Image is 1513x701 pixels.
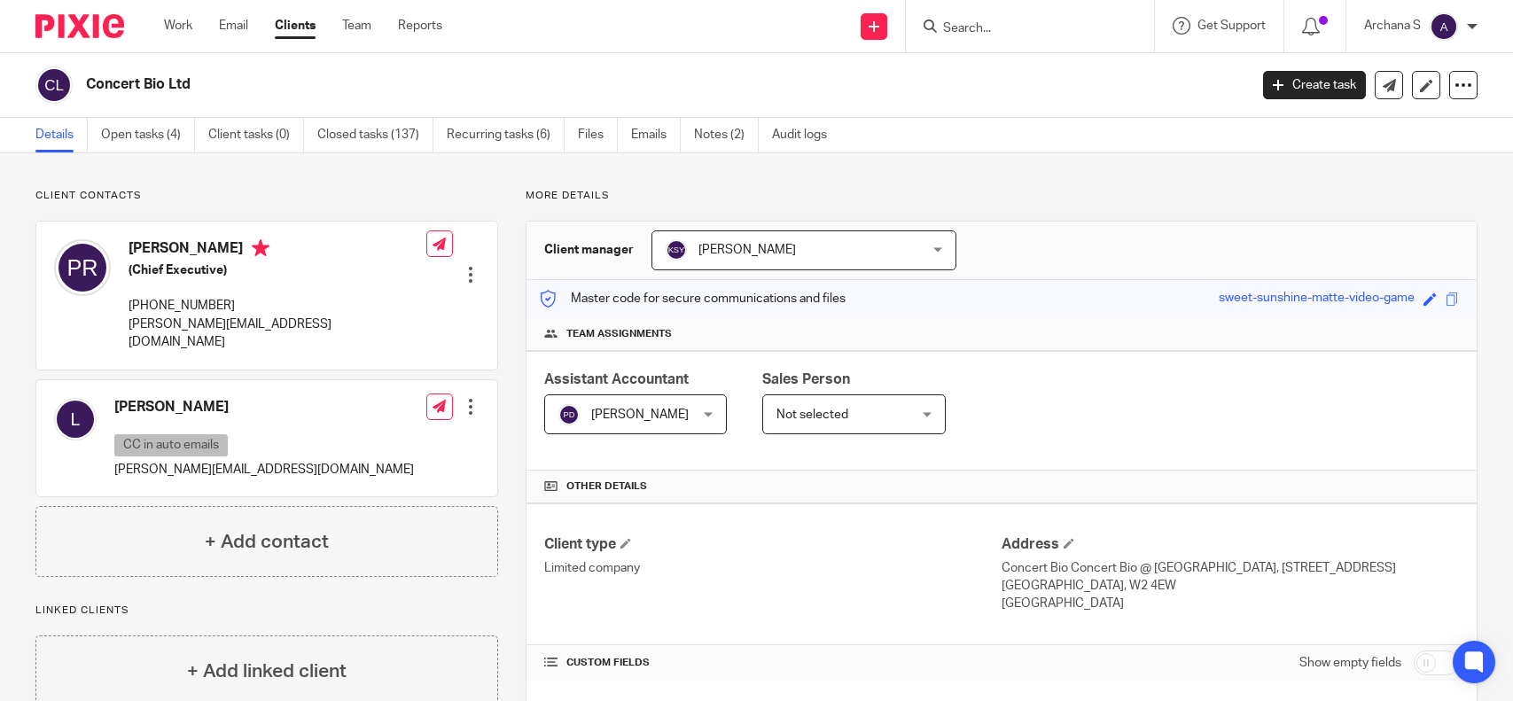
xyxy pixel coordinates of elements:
img: svg%3E [666,239,687,261]
h4: Client type [544,535,1002,554]
span: [PERSON_NAME] [591,409,689,421]
a: Recurring tasks (6) [447,118,565,152]
p: Master code for secure communications and files [540,290,846,308]
a: Open tasks (4) [101,118,195,152]
h4: + Add linked client [187,658,347,685]
span: [PERSON_NAME] [698,244,796,256]
a: Create task [1263,71,1366,99]
h4: [PERSON_NAME] [129,239,426,261]
a: Details [35,118,88,152]
a: Team [342,17,371,35]
span: Assistant Accountant [544,372,689,386]
img: svg%3E [558,404,580,425]
span: Other details [566,479,647,494]
p: More details [526,189,1478,203]
a: Emails [631,118,681,152]
img: svg%3E [35,66,73,104]
a: Work [164,17,192,35]
h4: + Add contact [205,528,329,556]
div: sweet-sunshine-matte-video-game [1219,289,1415,309]
label: Show empty fields [1299,654,1401,672]
img: svg%3E [54,239,111,296]
p: [GEOGRAPHIC_DATA], W2 4EW [1002,577,1459,595]
p: CC in auto emails [114,434,228,456]
p: Concert Bio Concert Bio @ [GEOGRAPHIC_DATA], [STREET_ADDRESS] [1002,559,1459,577]
a: Client tasks (0) [208,118,304,152]
h4: Address [1002,535,1459,554]
img: Pixie [35,14,124,38]
p: [PERSON_NAME][EMAIL_ADDRESS][DOMAIN_NAME] [114,461,414,479]
a: Email [219,17,248,35]
p: [PHONE_NUMBER] [129,297,426,315]
img: svg%3E [54,398,97,440]
p: Linked clients [35,604,498,618]
a: Closed tasks (137) [317,118,433,152]
a: Audit logs [772,118,840,152]
a: Reports [398,17,442,35]
span: Sales Person [762,372,850,386]
p: [GEOGRAPHIC_DATA] [1002,595,1459,612]
input: Search [941,21,1101,37]
p: Limited company [544,559,1002,577]
i: Primary [252,239,269,257]
h5: (Chief Executive) [129,261,426,279]
a: Files [578,118,618,152]
img: svg%3E [1430,12,1458,41]
h4: CUSTOM FIELDS [544,656,1002,670]
p: [PERSON_NAME][EMAIL_ADDRESS][DOMAIN_NAME] [129,315,426,352]
p: Archana S [1364,17,1421,35]
a: Clients [275,17,316,35]
p: Client contacts [35,189,498,203]
h4: [PERSON_NAME] [114,398,414,417]
span: Team assignments [566,327,672,341]
span: Not selected [776,409,848,421]
span: Get Support [1197,19,1266,32]
h3: Client manager [544,241,634,259]
a: Notes (2) [694,118,759,152]
h2: Concert Bio Ltd [86,75,1006,94]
